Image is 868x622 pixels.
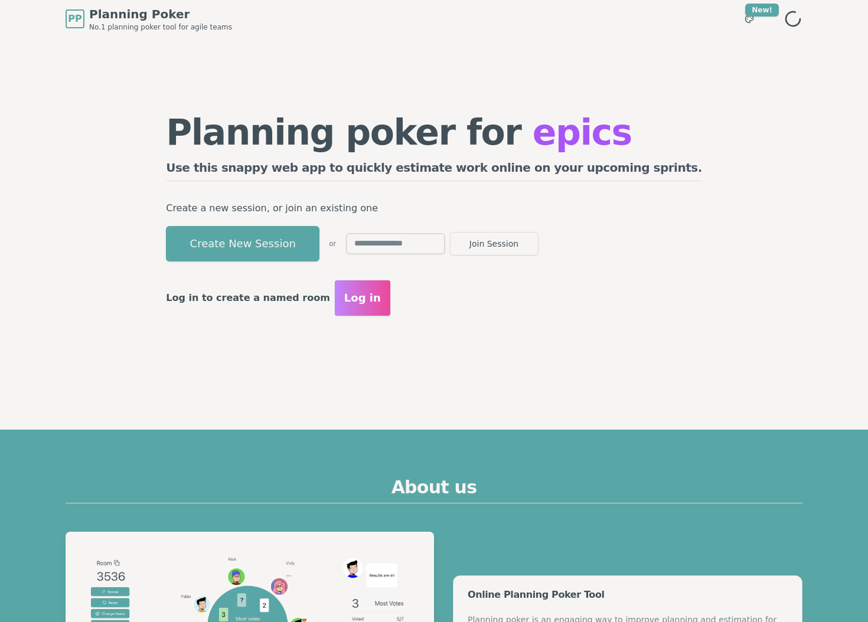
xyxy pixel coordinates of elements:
[450,232,539,256] button: Join Session
[533,112,632,153] span: epics
[89,22,232,32] span: No.1 planning poker tool for agile teams
[745,4,779,17] div: New!
[89,6,232,22] span: Planning Poker
[329,239,336,248] span: or
[166,290,330,306] p: Log in to create a named room
[166,159,702,181] h2: Use this snappy web app to quickly estimate work online on your upcoming sprints.
[739,8,760,30] button: New!
[166,200,702,217] p: Create a new session, or join an existing one
[468,590,788,600] div: Online Planning Poker Tool
[166,114,702,150] h1: Planning poker for
[68,12,81,26] span: PP
[166,226,319,261] button: Create New Session
[335,280,390,316] button: Log in
[344,290,381,306] span: Log in
[66,6,232,32] a: PPPlanning PokerNo.1 planning poker tool for agile teams
[66,477,802,503] h2: About us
